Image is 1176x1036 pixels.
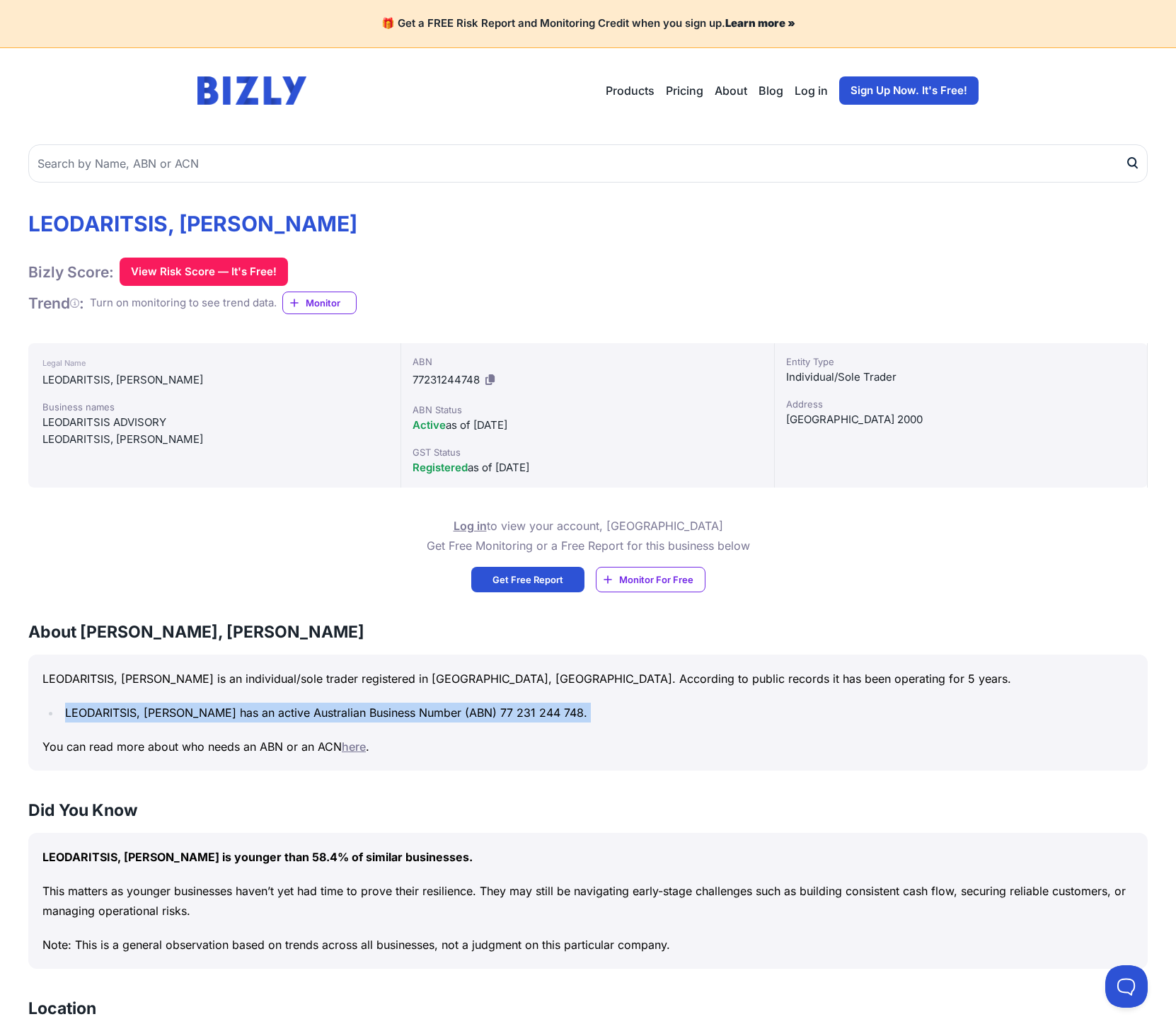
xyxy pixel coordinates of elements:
[492,572,563,587] span: Get Free Report
[715,82,747,99] a: About
[619,572,693,587] span: Monitor For Free
[606,82,655,99] button: Products
[413,373,480,386] span: 77231244748
[342,739,366,754] a: here
[42,935,1134,955] p: Note: This is a general observation based on trends across all businesses, not a judgment on this...
[413,459,762,476] div: as of [DATE]
[1105,965,1148,1008] iframe: Toggle Customer Support
[28,294,84,313] h1: Trend :
[120,258,288,286] button: View Risk Score — It's Free!
[786,355,1136,369] div: Entity Type
[413,355,762,369] div: ABN
[28,621,1148,643] h3: About [PERSON_NAME], [PERSON_NAME]
[413,418,446,432] span: Active
[759,82,783,99] a: Blog
[413,403,762,417] div: ABN Status
[28,263,114,282] h1: Bizly Score:
[42,431,386,448] div: LEODARITSIS, [PERSON_NAME]
[28,211,357,236] h1: LEODARITSIS, [PERSON_NAME]
[725,16,795,30] a: Learn more »
[17,17,1159,30] h4: 🎁 Get a FREE Risk Report and Monitoring Credit when you sign up.
[42,355,386,372] div: Legal Name
[42,881,1134,921] p: This matters as younger businesses haven’t yet had time to prove their resilience. They may still...
[427,516,750,556] p: to view your account, [GEOGRAPHIC_DATA] Get Free Monitoring or a Free Report for this business below
[786,411,1136,428] div: [GEOGRAPHIC_DATA] 2000
[795,82,828,99] a: Log in
[471,567,584,592] a: Get Free Report
[42,847,1134,867] p: LEODARITSIS, [PERSON_NAME] is younger than 58.4% of similar businesses.
[28,997,96,1020] h3: Location
[413,461,468,474] span: Registered
[282,292,357,314] a: Monitor
[28,799,1148,822] h3: Did You Know
[90,295,277,311] div: Turn on monitoring to see trend data.
[42,400,386,414] div: Business names
[413,445,762,459] div: GST Status
[839,76,979,105] a: Sign Up Now. It's Free!
[306,296,356,310] span: Monitor
[454,519,487,533] a: Log in
[42,737,1134,756] p: You can read more about who needs an ABN or an ACN .
[42,372,386,388] div: LEODARITSIS, [PERSON_NAME]
[413,417,762,434] div: as of [DATE]
[42,414,386,431] div: LEODARITSIS ADVISORY
[786,369,1136,386] div: Individual/Sole Trader
[28,144,1148,183] input: Search by Name, ABN or ACN
[42,669,1134,689] p: LEODARITSIS, [PERSON_NAME] is an individual/sole trader registered in [GEOGRAPHIC_DATA], [GEOGRAP...
[596,567,705,592] a: Monitor For Free
[786,397,1136,411] div: Address
[61,703,1134,723] li: LEODARITSIS, [PERSON_NAME] has an active Australian Business Number (ABN) 77 231 244 748.
[666,82,703,99] a: Pricing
